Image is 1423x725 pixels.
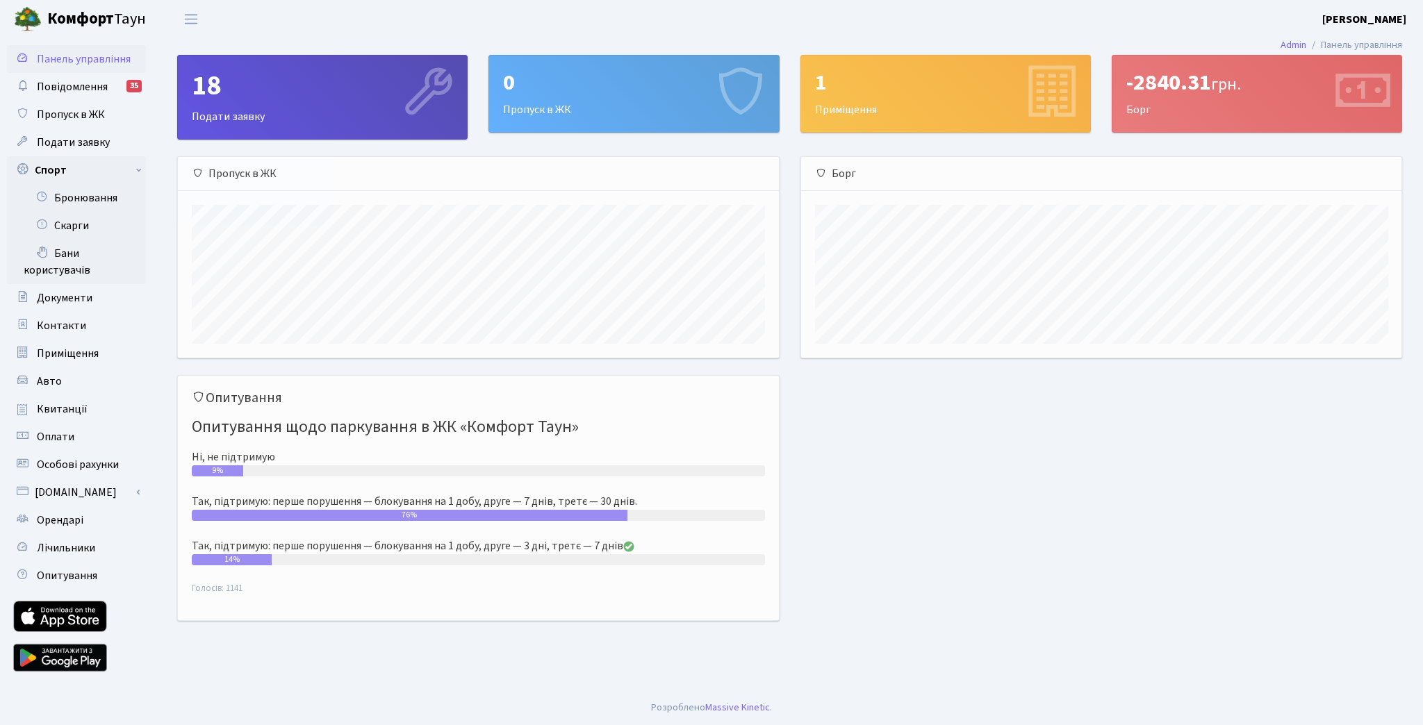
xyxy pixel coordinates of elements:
[7,312,146,340] a: Контакти
[192,465,243,476] div: 9%
[7,184,146,212] a: Бронювання
[37,568,97,583] span: Опитування
[174,8,208,31] button: Переключити навігацію
[192,582,765,606] small: Голосів: 1141
[7,562,146,590] a: Опитування
[7,73,146,101] a: Повідомлення35
[37,429,74,444] span: Оплати
[7,284,146,312] a: Документи
[37,290,92,306] span: Документи
[178,157,779,191] div: Пропуск в ЖК
[7,156,146,184] a: Спорт
[47,8,146,31] span: Таун
[192,493,765,510] div: Так, підтримую: перше порушення — блокування на 1 добу, друге — 7 днів, третє — 30 днів.
[192,510,627,521] div: 76%
[192,412,765,443] h4: Опитування щодо паркування в ЖК «Комфорт Таун»
[1281,37,1306,52] a: Admin
[7,45,146,73] a: Панель управління
[7,128,146,156] a: Подати заявку
[7,423,146,451] a: Оплати
[651,700,772,715] div: Розроблено .
[192,390,765,406] h5: Опитування
[192,69,453,103] div: 18
[7,212,146,240] a: Скарги
[1322,12,1406,27] b: [PERSON_NAME]
[37,374,62,389] span: Авто
[37,540,95,556] span: Лічильники
[7,340,146,367] a: Приміщення
[1322,11,1406,28] a: [PERSON_NAME]
[37,512,83,528] span: Орендарі
[37,51,131,67] span: Панель управління
[7,451,146,478] a: Особові рахунки
[126,80,142,92] div: 35
[47,8,114,30] b: Комфорт
[37,135,110,150] span: Подати заявку
[192,449,765,465] div: Ні, не підтримую
[7,367,146,395] a: Авто
[37,318,86,333] span: Контакти
[800,55,1091,133] a: 1Приміщення
[37,401,88,417] span: Квитанції
[1306,37,1402,53] li: Панель управління
[37,79,108,94] span: Повідомлення
[705,700,770,715] a: Massive Kinetic
[7,240,146,284] a: Бани користувачів
[503,69,764,96] div: 0
[37,457,119,472] span: Особові рахунки
[1260,31,1423,60] nav: breadcrumb
[192,537,765,554] div: Так, підтримую: перше порушення — блокування на 1 добу, друге — 3 дні, третє — 7 днів
[7,101,146,128] a: Пропуск в ЖК
[7,506,146,534] a: Орендарі
[1126,69,1388,96] div: -2840.31
[14,6,42,33] img: logo.png
[37,107,105,122] span: Пропуск в ЖК
[37,346,99,361] span: Приміщення
[815,69,1076,96] div: 1
[177,55,468,140] a: 18Подати заявку
[192,554,272,565] div: 14%
[7,478,146,506] a: [DOMAIN_NAME]
[1211,72,1241,97] span: грн.
[7,534,146,562] a: Лічильники
[7,395,146,423] a: Квитанції
[489,56,778,132] div: Пропуск в ЖК
[801,56,1090,132] div: Приміщення
[488,55,779,133] a: 0Пропуск в ЖК
[1112,56,1401,132] div: Борг
[178,56,467,139] div: Подати заявку
[801,157,1402,191] div: Борг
